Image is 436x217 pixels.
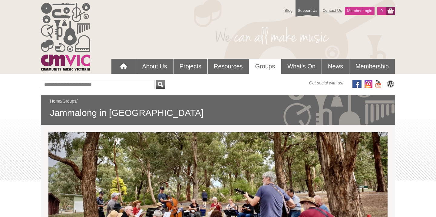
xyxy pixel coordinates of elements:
[365,80,372,88] img: icon-instagram.png
[349,59,395,74] a: Membership
[136,59,173,74] a: About Us
[345,7,374,15] a: Member Login
[309,80,343,86] span: Get social with us!
[50,98,386,119] div: / /
[282,5,296,16] a: Blog
[386,80,395,88] img: CMVic Blog
[281,59,322,74] a: What's On
[50,99,61,104] a: Home
[377,7,386,15] a: 0
[50,107,386,119] span: Jammalong in [GEOGRAPHIC_DATA]
[319,5,345,16] a: Contact Us
[173,59,207,74] a: Projects
[41,3,90,71] img: cmvic_logo.png
[249,59,281,74] a: Groups
[62,99,76,104] a: Groups
[208,59,249,74] a: Resources
[322,59,349,74] a: News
